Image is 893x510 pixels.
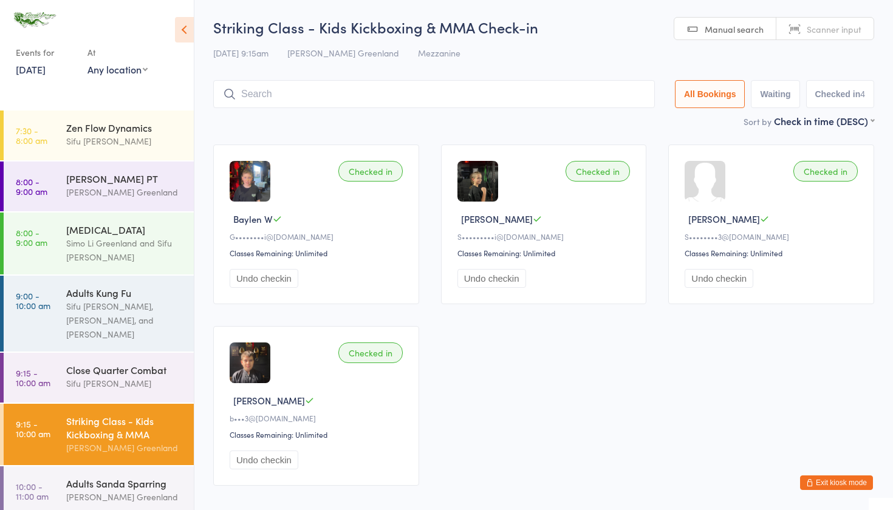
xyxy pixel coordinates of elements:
[461,212,533,225] span: [PERSON_NAME]
[66,223,183,236] div: [MEDICAL_DATA]
[66,376,183,390] div: Sifu [PERSON_NAME]
[66,236,183,264] div: Simo Li Greenland and Sifu [PERSON_NAME]
[338,342,403,363] div: Checked in
[685,248,861,258] div: Classes Remaining: Unlimited
[213,17,874,37] h2: Striking Class - Kids Kickboxing & MMA Check-in
[230,248,406,258] div: Classes Remaining: Unlimited
[16,419,50,438] time: 9:15 - 10:00 am
[4,404,194,465] a: 9:15 -10:00 amStriking Class - Kids Kickboxing & MMA[PERSON_NAME] Greenland
[87,42,148,63] div: At
[230,413,406,423] div: b•••3@[DOMAIN_NAME]
[230,450,298,469] button: Undo checkin
[800,475,873,490] button: Exit kiosk mode
[338,161,403,182] div: Checked in
[230,231,406,242] div: G••••••••i@[DOMAIN_NAME]
[688,212,760,225] span: [PERSON_NAME]
[66,121,183,134] div: Zen Flow Dynamics
[16,291,50,310] time: 9:00 - 10:00 am
[705,23,764,35] span: Manual search
[751,80,799,108] button: Waiting
[566,161,630,182] div: Checked in
[4,353,194,403] a: 9:15 -10:00 amClose Quarter CombatSifu [PERSON_NAME]
[66,134,183,148] div: Sifu [PERSON_NAME]
[806,80,875,108] button: Checked in4
[87,63,148,76] div: Any location
[807,23,861,35] span: Scanner input
[230,269,298,288] button: Undo checkin
[16,228,47,247] time: 8:00 - 9:00 am
[16,177,47,196] time: 8:00 - 9:00 am
[860,89,865,99] div: 4
[16,368,50,387] time: 9:15 - 10:00 am
[287,47,399,59] span: [PERSON_NAME] Greenland
[230,429,406,440] div: Classes Remaining: Unlimited
[793,161,858,182] div: Checked in
[675,80,745,108] button: All Bookings
[418,47,460,59] span: Mezzanine
[4,110,194,160] a: 7:30 -8:00 amZen Flow DynamicsSifu [PERSON_NAME]
[457,161,498,202] img: image1740379876.png
[774,114,874,127] div: Check in time (DESC)
[457,269,526,288] button: Undo checkin
[457,231,634,242] div: S•••••••••i@[DOMAIN_NAME]
[12,9,58,30] img: Emerald Dragon Martial Arts Pty Ltd
[66,441,183,455] div: [PERSON_NAME] Greenland
[16,42,75,63] div: Events for
[66,299,183,341] div: Sifu [PERSON_NAME], [PERSON_NAME], and [PERSON_NAME]
[685,231,861,242] div: S••••••••3@[DOMAIN_NAME]
[213,80,655,108] input: Search
[4,276,194,352] a: 9:00 -10:00 amAdults Kung FuSifu [PERSON_NAME], [PERSON_NAME], and [PERSON_NAME]
[744,115,772,127] label: Sort by
[4,161,194,211] a: 8:00 -9:00 am[PERSON_NAME] PT[PERSON_NAME] Greenland
[4,212,194,274] a: 8:00 -9:00 am[MEDICAL_DATA]Simo Li Greenland and Sifu [PERSON_NAME]
[685,269,753,288] button: Undo checkin
[16,481,49,501] time: 10:00 - 11:00 am
[230,342,270,383] img: image1724457030.png
[66,286,183,299] div: Adults Kung Fu
[457,248,634,258] div: Classes Remaining: Unlimited
[230,161,270,202] img: image1724652717.png
[66,172,183,185] div: [PERSON_NAME] PT
[16,63,46,76] a: [DATE]
[66,363,183,376] div: Close Quarter Combat
[66,477,183,490] div: Adults Sanda Sparring
[233,212,273,225] span: Baylen W
[66,185,183,199] div: [PERSON_NAME] Greenland
[16,126,47,145] time: 7:30 - 8:00 am
[213,47,269,59] span: [DATE] 9:15am
[66,414,183,441] div: Striking Class - Kids Kickboxing & MMA
[66,490,183,504] div: [PERSON_NAME] Greenland
[233,394,305,407] span: [PERSON_NAME]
